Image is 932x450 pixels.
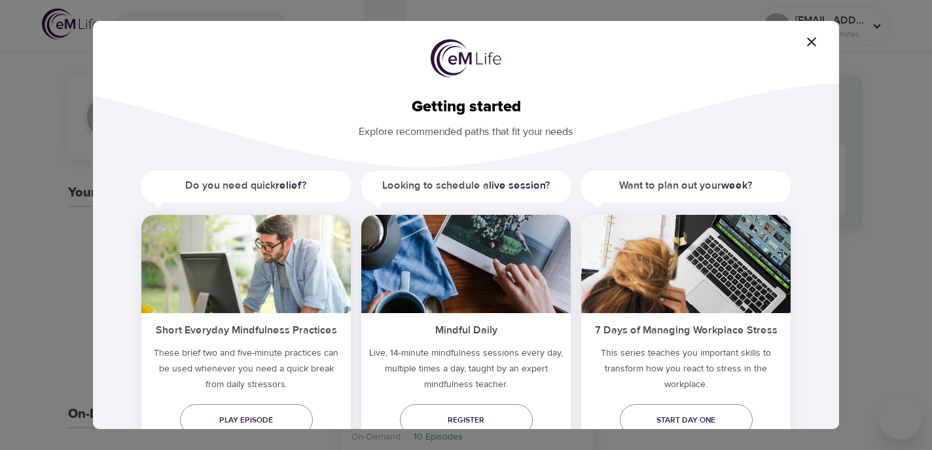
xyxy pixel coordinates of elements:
span: Play episode [190,413,302,427]
h5: Mindful Daily [361,313,571,345]
span: Register [410,413,522,427]
img: ims [361,215,571,313]
a: live session [489,179,545,192]
a: week [721,179,747,192]
h5: 7 Days of Managing Workplace Stress [581,313,791,345]
h5: Looking to schedule a ? [361,171,571,200]
img: ims [141,215,351,313]
a: Register [400,404,533,436]
h2: Getting started [114,98,818,117]
p: This series teaches you important skills to transform how you react to stress in the workplace. [581,345,791,398]
h5: These brief two and five-minute practices can be used whenever you need a quick break from daily ... [141,345,351,398]
span: Start day one [630,413,742,427]
img: logo [431,39,501,77]
a: relief [276,179,302,192]
a: Start day one [620,404,753,436]
h5: Want to plan out your ? [581,171,791,200]
a: Play episode [180,404,313,436]
p: Live, 14-minute mindfulness sessions every day, multiple times a day, taught by an expert mindful... [361,345,571,398]
img: ims [581,215,791,313]
h5: Do you need quick ? [141,171,351,200]
p: Explore recommended paths that fit your needs [114,117,818,140]
h5: Short Everyday Mindfulness Practices [141,313,351,345]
